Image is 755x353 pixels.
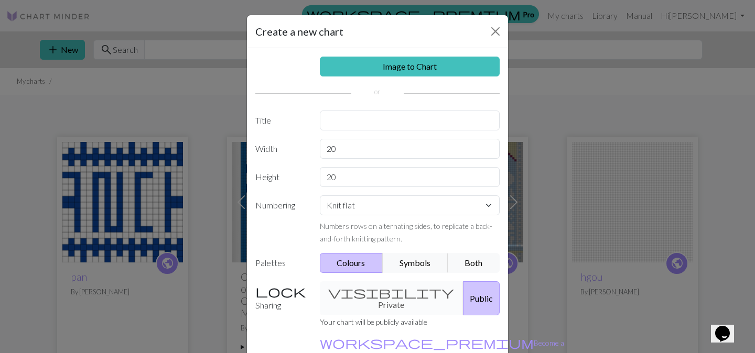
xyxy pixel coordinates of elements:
iframe: chat widget [711,311,745,343]
small: Your chart will be publicly available [320,317,427,326]
label: Sharing [249,281,314,315]
label: Numbering [249,195,314,245]
label: Width [249,139,314,159]
button: Close [487,23,504,40]
button: Public [463,281,500,315]
label: Palettes [249,253,314,273]
button: Symbols [382,253,448,273]
button: Colours [320,253,383,273]
small: Numbers rows on alternating sides, to replicate a back-and-forth knitting pattern. [320,222,492,243]
span: workspace_premium [320,335,534,350]
a: Image to Chart [320,57,500,76]
label: Height [249,167,314,187]
label: Title [249,111,314,130]
button: Both [448,253,500,273]
h5: Create a new chart [255,24,343,39]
